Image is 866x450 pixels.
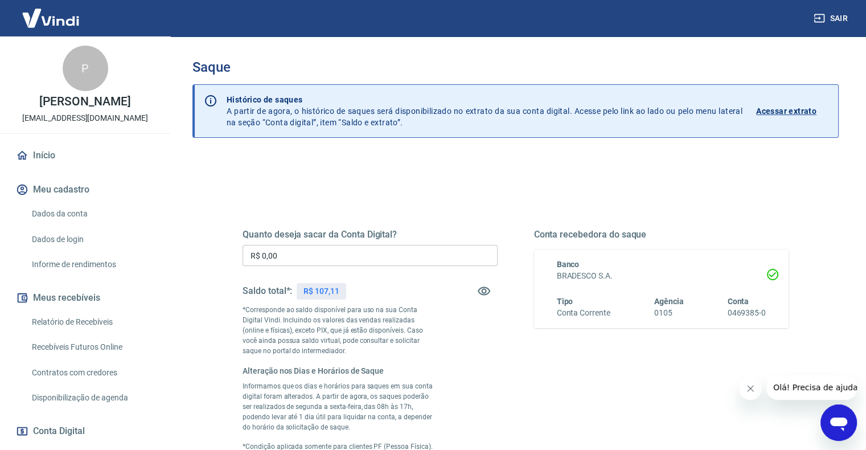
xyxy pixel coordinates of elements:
iframe: Mensagem da empresa [766,375,857,400]
h6: Conta Corrente [557,307,610,319]
h6: 0469385-0 [727,307,766,319]
a: Dados da conta [27,202,157,226]
a: Disponibilização de agenda [27,386,157,410]
span: Banco [557,260,580,269]
h6: 0105 [654,307,684,319]
p: Acessar extrato [756,105,816,117]
a: Acessar extrato [756,94,829,128]
span: Tipo [557,297,573,306]
h6: Alteração nos Dias e Horários de Saque [243,365,434,377]
img: Vindi [14,1,88,35]
div: P [63,46,108,91]
h5: Saldo total*: [243,285,292,297]
p: Informamos que os dias e horários para saques em sua conta digital foram alterados. A partir de a... [243,381,434,432]
a: Contratos com credores [27,361,157,384]
button: Meus recebíveis [14,285,157,310]
a: Dados de login [27,228,157,251]
span: Agência [654,297,684,306]
p: A partir de agora, o histórico de saques será disponibilizado no extrato da sua conta digital. Ac... [227,94,742,128]
button: Sair [811,8,852,29]
h5: Quanto deseja sacar da Conta Digital? [243,229,498,240]
p: Histórico de saques [227,94,742,105]
h3: Saque [192,59,839,75]
a: Início [14,143,157,168]
p: [PERSON_NAME] [39,96,130,108]
a: Relatório de Recebíveis [27,310,157,334]
p: *Corresponde ao saldo disponível para uso na sua Conta Digital Vindi. Incluindo os valores das ve... [243,305,434,356]
button: Conta Digital [14,419,157,444]
p: [EMAIL_ADDRESS][DOMAIN_NAME] [22,112,148,124]
iframe: Fechar mensagem [739,377,762,400]
button: Meu cadastro [14,177,157,202]
iframe: Botão para abrir a janela de mensagens [820,404,857,441]
a: Recebíveis Futuros Online [27,336,157,359]
span: Olá! Precisa de ajuda? [7,8,96,17]
h6: BRADESCO S.A. [557,270,766,282]
a: Informe de rendimentos [27,253,157,276]
h5: Conta recebedora do saque [534,229,789,240]
span: Conta [727,297,749,306]
p: R$ 107,11 [303,285,339,297]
